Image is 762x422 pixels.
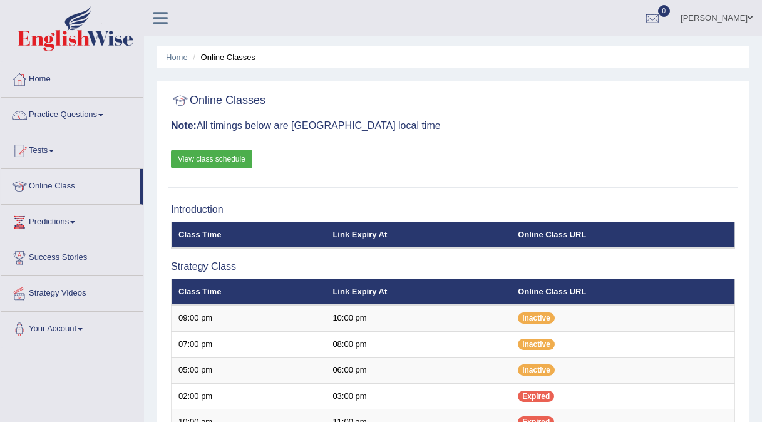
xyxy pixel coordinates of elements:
[518,339,555,350] span: Inactive
[171,120,735,131] h3: All timings below are [GEOGRAPHIC_DATA] local time
[171,120,197,131] b: Note:
[518,391,554,402] span: Expired
[326,222,511,248] th: Link Expiry At
[1,240,143,272] a: Success Stories
[511,279,734,305] th: Online Class URL
[171,91,265,110] h2: Online Classes
[326,331,511,358] td: 08:00 pm
[1,62,143,93] a: Home
[326,305,511,331] td: 10:00 pm
[172,331,326,358] td: 07:00 pm
[172,279,326,305] th: Class Time
[190,51,255,63] li: Online Classes
[1,98,143,129] a: Practice Questions
[171,261,735,272] h3: Strategy Class
[518,364,555,376] span: Inactive
[1,133,143,165] a: Tests
[1,276,143,307] a: Strategy Videos
[172,222,326,248] th: Class Time
[326,383,511,409] td: 03:00 pm
[1,169,140,200] a: Online Class
[518,312,555,324] span: Inactive
[1,312,143,343] a: Your Account
[171,150,252,168] a: View class schedule
[326,358,511,384] td: 06:00 pm
[511,222,734,248] th: Online Class URL
[172,383,326,409] td: 02:00 pm
[171,204,735,215] h3: Introduction
[1,205,143,236] a: Predictions
[172,358,326,384] td: 05:00 pm
[166,53,188,62] a: Home
[658,5,671,17] span: 0
[326,279,511,305] th: Link Expiry At
[172,305,326,331] td: 09:00 pm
